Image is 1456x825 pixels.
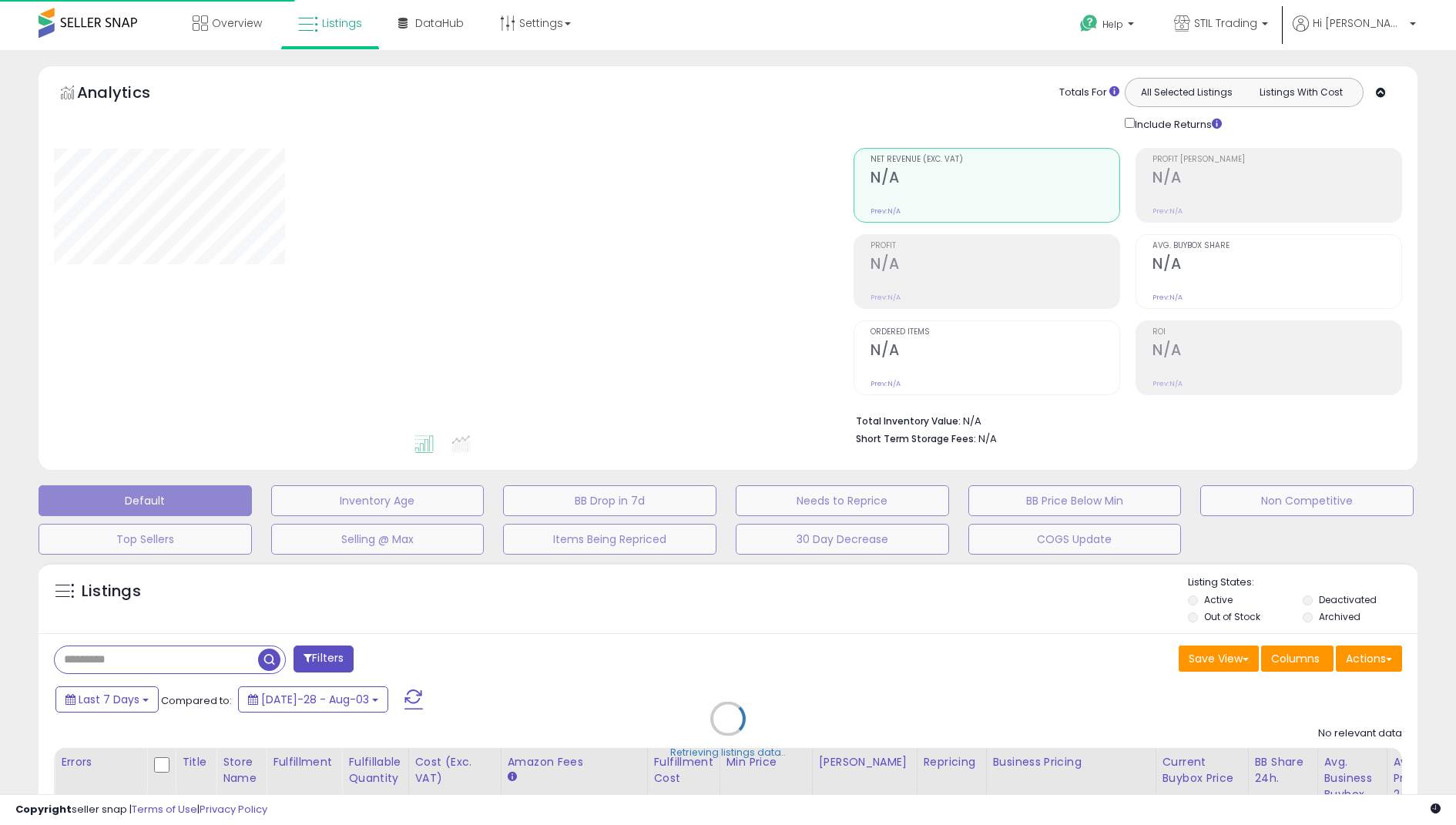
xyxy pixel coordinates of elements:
span: ROI [1152,328,1401,337]
button: Inventory Age [271,485,485,516]
div: Include Returns [1113,115,1240,132]
span: N/A [978,431,997,446]
span: Help [1102,18,1123,31]
small: Prev: N/A [871,379,901,388]
button: Selling @ Max [271,524,485,555]
h2: N/A [1152,169,1401,189]
li: N/A [856,411,1391,429]
button: Needs to Reprice [736,485,949,516]
span: Profit [PERSON_NAME] [1152,156,1401,164]
small: Prev: N/A [1152,379,1183,388]
span: Profit [871,242,1119,250]
h2: N/A [1152,255,1401,276]
button: Default [39,485,252,516]
i: Get Help [1079,14,1099,33]
span: STIL Trading [1194,15,1257,31]
button: Non Competitive [1200,485,1414,516]
span: Overview [212,15,262,31]
b: Short Term Storage Fees: [856,432,976,445]
button: BB Drop in 7d [503,485,716,516]
span: DataHub [415,15,464,31]
h5: Analytics [77,82,180,107]
button: All Selected Listings [1129,82,1244,102]
h2: N/A [871,169,1119,189]
div: Retrieving listings data.. [670,746,786,760]
small: Prev: N/A [871,206,901,216]
a: Help [1068,2,1149,50]
button: Items Being Repriced [503,524,716,555]
button: 30 Day Decrease [736,524,949,555]
span: Net Revenue (Exc. VAT) [871,156,1119,164]
span: Hi [PERSON_NAME] [1313,15,1405,31]
span: Avg. Buybox Share [1152,242,1401,250]
h2: N/A [1152,341,1401,362]
button: BB Price Below Min [968,485,1182,516]
button: Top Sellers [39,524,252,555]
small: Prev: N/A [1152,293,1183,302]
button: Listings With Cost [1243,82,1358,102]
h2: N/A [871,255,1119,276]
span: Ordered Items [871,328,1119,337]
div: seller snap | | [15,803,267,817]
h2: N/A [871,341,1119,362]
button: COGS Update [968,524,1182,555]
span: Listings [322,15,362,31]
a: Hi [PERSON_NAME] [1293,15,1416,50]
small: Prev: N/A [871,293,901,302]
div: Totals For [1059,86,1119,100]
strong: Copyright [15,802,72,817]
small: Prev: N/A [1152,206,1183,216]
b: Total Inventory Value: [856,414,961,428]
